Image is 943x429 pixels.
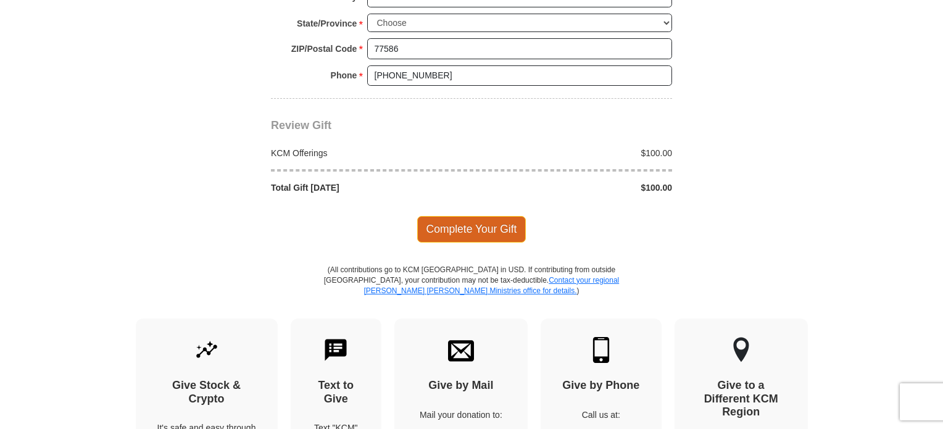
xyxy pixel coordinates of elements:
div: $100.00 [471,147,679,159]
h4: Text to Give [312,379,360,406]
img: other-region [733,337,750,363]
p: Mail your donation to: [416,409,506,421]
img: mobile.svg [588,337,614,363]
h4: Give by Mail [416,379,506,393]
span: Complete Your Gift [417,216,526,242]
strong: State/Province [297,15,357,32]
p: (All contributions go to KCM [GEOGRAPHIC_DATA] in USD. If contributing from outside [GEOGRAPHIC_D... [323,265,620,319]
div: $100.00 [471,181,679,194]
h4: Give to a Different KCM Region [696,379,786,419]
img: text-to-give.svg [323,337,349,363]
h4: Give by Phone [562,379,640,393]
strong: Phone [331,67,357,84]
p: Call us at: [562,409,640,421]
img: give-by-stock.svg [194,337,220,363]
div: KCM Offerings [265,147,472,159]
strong: ZIP/Postal Code [291,40,357,57]
div: Total Gift [DATE] [265,181,472,194]
h4: Give Stock & Crypto [157,379,256,406]
span: Review Gift [271,119,331,131]
a: Contact your regional [PERSON_NAME] [PERSON_NAME] Ministries office for details. [363,276,619,295]
img: envelope.svg [448,337,474,363]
